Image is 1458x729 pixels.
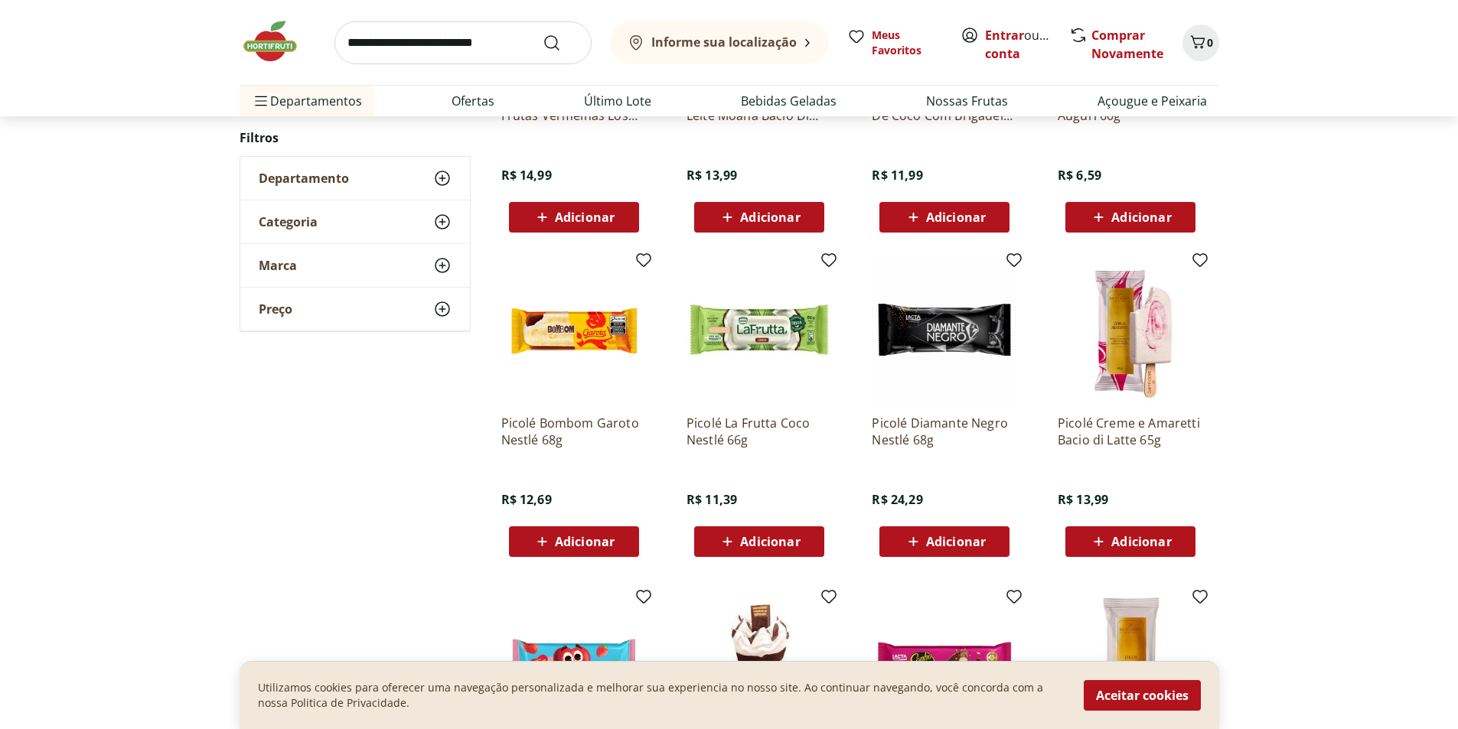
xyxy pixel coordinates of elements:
button: Marca [240,244,470,287]
a: Picolé Creme e Amaretti Bacio di Latte 65g [1058,415,1203,448]
button: Carrinho [1182,24,1219,61]
img: Hortifruti [240,18,316,64]
a: Bebidas Geladas [741,92,837,110]
span: R$ 11,39 [687,491,737,508]
span: Adicionar [1111,535,1171,548]
img: Picolé Diamante Negro Nestlé 68g [872,257,1017,402]
span: R$ 13,99 [687,167,737,184]
a: Meus Favoritos [847,28,942,58]
span: Departamentos [252,83,362,119]
span: R$ 12,69 [501,491,552,508]
span: R$ 11,99 [872,167,922,184]
a: Picolé Bombom Garoto Nestlé 68g [501,415,647,448]
button: Adicionar [509,202,639,233]
a: Açougue e Peixaria [1098,92,1207,110]
span: R$ 14,99 [501,167,552,184]
a: Picolé Diamante Negro Nestlé 68g [872,415,1017,448]
span: Adicionar [555,211,615,223]
button: Categoria [240,200,470,243]
button: Menu [252,83,270,119]
a: Criar conta [985,27,1069,62]
span: Preço [259,301,292,317]
span: R$ 13,99 [1058,491,1108,508]
span: 0 [1207,35,1213,50]
span: Adicionar [555,535,615,548]
button: Adicionar [694,526,824,557]
span: R$ 24,29 [872,491,922,508]
h2: Filtros [240,122,471,153]
a: Último Lote [584,92,651,110]
button: Informe sua localização [610,21,829,64]
span: ou [985,26,1053,63]
p: Utilizamos cookies para oferecer uma navegação personalizada e melhorar sua experiencia no nosso ... [258,680,1065,711]
a: Ofertas [452,92,494,110]
a: Comprar Novamente [1091,27,1163,62]
a: Picolé La Frutta Coco Nestlé 66g [687,415,832,448]
img: Picolé La Frutta Coco Nestlé 66g [687,257,832,402]
span: Meus Favoritos [872,28,942,58]
span: Adicionar [926,211,986,223]
input: search [334,21,592,64]
button: Adicionar [879,526,1010,557]
span: Adicionar [740,211,800,223]
button: Submit Search [543,34,579,52]
button: Adicionar [1065,526,1195,557]
button: Preço [240,288,470,330]
button: Adicionar [1065,202,1195,233]
b: Informe sua localização [651,34,797,50]
span: Adicionar [926,535,986,548]
button: Adicionar [509,526,639,557]
span: Departamento [259,171,349,186]
button: Adicionar [879,202,1010,233]
img: Picolé Bombom Garoto Nestlé 68g [501,257,647,402]
span: Adicionar [1111,211,1171,223]
a: Nossas Frutas [926,92,1008,110]
span: Categoria [259,214,318,229]
a: Entrar [985,27,1024,44]
span: R$ 6,59 [1058,167,1101,184]
button: Aceitar cookies [1084,680,1201,711]
img: Picolé Creme e Amaretti Bacio di Latte 65g [1058,257,1203,402]
span: Marca [259,258,297,273]
span: Adicionar [740,535,800,548]
button: Adicionar [694,202,824,233]
button: Departamento [240,157,470,200]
